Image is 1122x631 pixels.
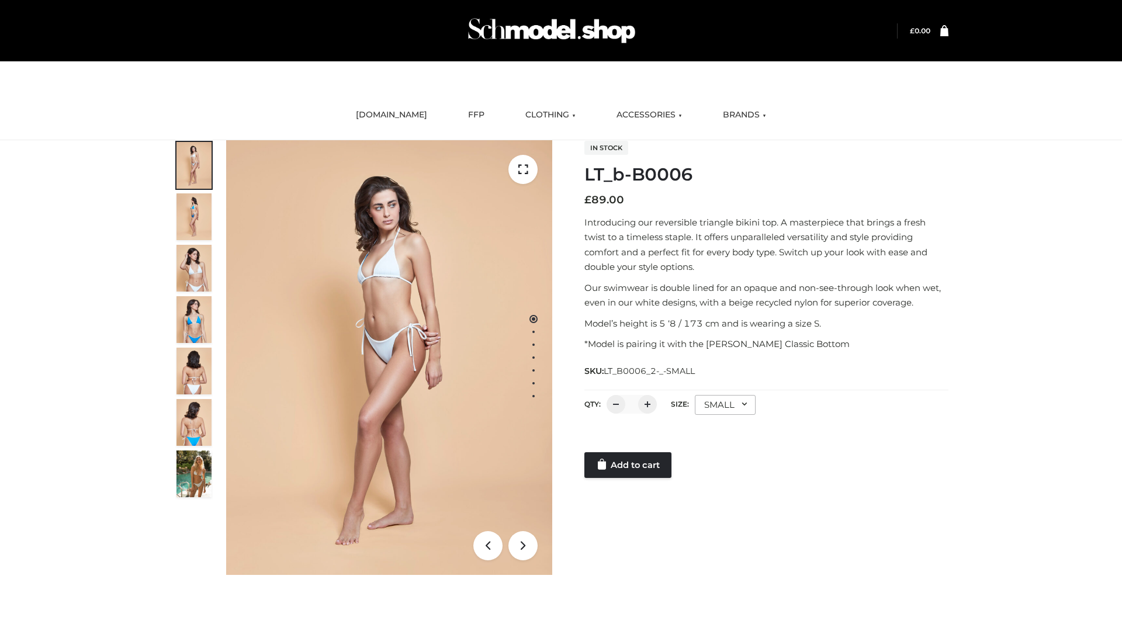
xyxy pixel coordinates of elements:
[176,450,212,497] img: Arieltop_CloudNine_AzureSky2.jpg
[176,245,212,292] img: ArielClassicBikiniTop_CloudNine_AzureSky_OW114ECO_3-scaled.jpg
[584,280,948,310] p: Our swimwear is double lined for an opaque and non-see-through look when wet, even in our white d...
[176,348,212,394] img: ArielClassicBikiniTop_CloudNine_AzureSky_OW114ECO_7-scaled.jpg
[176,142,212,189] img: ArielClassicBikiniTop_CloudNine_AzureSky_OW114ECO_1-scaled.jpg
[695,395,756,415] div: SMALL
[517,102,584,128] a: CLOTHING
[584,193,591,206] span: £
[584,316,948,331] p: Model’s height is 5 ‘8 / 173 cm and is wearing a size S.
[584,193,624,206] bdi: 89.00
[226,140,552,575] img: ArielClassicBikiniTop_CloudNine_AzureSky_OW114ECO_1
[176,193,212,240] img: ArielClassicBikiniTop_CloudNine_AzureSky_OW114ECO_2-scaled.jpg
[584,337,948,352] p: *Model is pairing it with the [PERSON_NAME] Classic Bottom
[608,102,691,128] a: ACCESSORIES
[910,26,930,35] bdi: 0.00
[464,8,639,54] img: Schmodel Admin 964
[584,215,948,275] p: Introducing our reversible triangle bikini top. A masterpiece that brings a fresh twist to a time...
[671,400,689,408] label: Size:
[910,26,915,35] span: £
[584,141,628,155] span: In stock
[604,366,695,376] span: LT_B0006_2-_-SMALL
[584,452,671,478] a: Add to cart
[347,102,436,128] a: [DOMAIN_NAME]
[584,364,696,378] span: SKU:
[714,102,775,128] a: BRANDS
[584,400,601,408] label: QTY:
[176,296,212,343] img: ArielClassicBikiniTop_CloudNine_AzureSky_OW114ECO_4-scaled.jpg
[459,102,493,128] a: FFP
[176,399,212,446] img: ArielClassicBikiniTop_CloudNine_AzureSky_OW114ECO_8-scaled.jpg
[910,26,930,35] a: £0.00
[584,164,948,185] h1: LT_b-B0006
